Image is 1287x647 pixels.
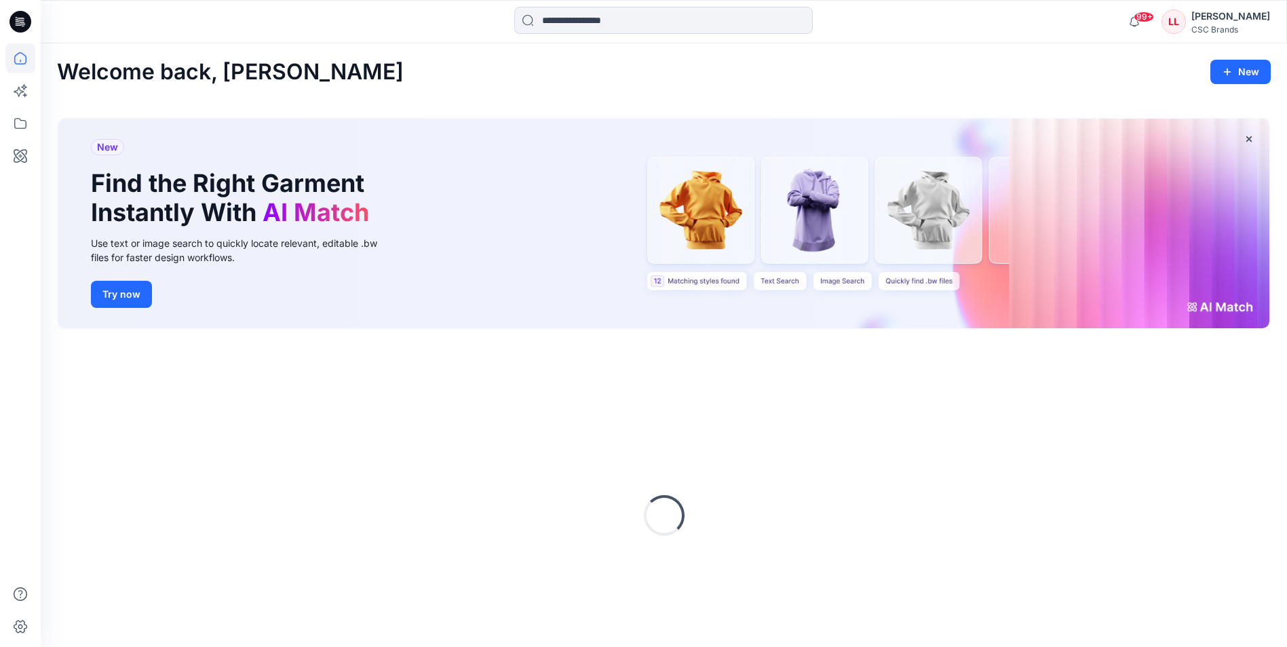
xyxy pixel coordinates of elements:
[263,197,369,227] span: AI Match
[1191,8,1270,24] div: [PERSON_NAME]
[1161,9,1186,34] div: LL
[1210,60,1271,84] button: New
[1134,12,1154,22] span: 99+
[57,60,404,85] h2: Welcome back, [PERSON_NAME]
[97,139,118,155] span: New
[91,169,376,227] h1: Find the Right Garment Instantly With
[91,236,396,264] div: Use text or image search to quickly locate relevant, editable .bw files for faster design workflows.
[91,281,152,308] button: Try now
[1191,24,1270,35] div: CSC Brands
